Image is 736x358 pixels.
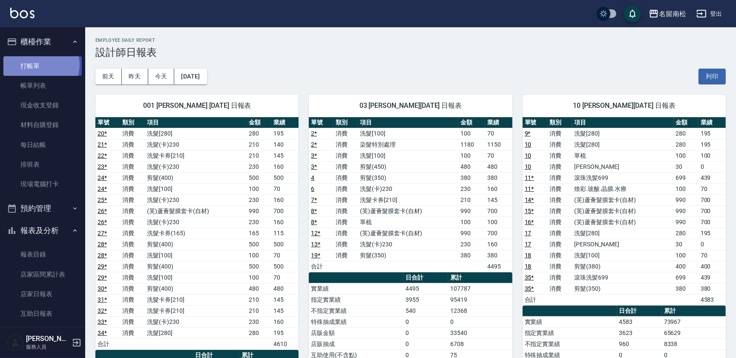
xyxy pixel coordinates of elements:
td: 消費 [547,194,572,205]
button: [DATE] [174,69,207,84]
td: 33540 [448,327,512,338]
th: 日合計 [403,272,448,283]
td: 70 [271,250,299,261]
td: 280 [674,128,699,139]
td: 剪髮(350) [572,283,674,294]
th: 業績 [485,117,512,128]
td: 滾珠洗髪699 [572,272,674,283]
td: 195 [271,128,299,139]
td: 消費 [547,183,572,194]
td: 洗髮卡券[210] [145,150,247,161]
td: (芙)蘆薈髮膜套卡(自材) [358,205,458,217]
td: 洗髮[100] [145,272,247,283]
td: 實業績 [523,316,617,327]
a: 17 [525,230,532,237]
span: 001 [PERSON_NAME] [DATE] 日報表 [106,101,288,110]
td: 1150 [485,139,512,150]
td: 70 [699,250,726,261]
span: 10 [PERSON_NAME][DATE] 日報表 [533,101,716,110]
table: a dense table [309,117,512,272]
td: 230 [458,183,485,194]
h2: Employee Daily Report [95,38,726,43]
td: 洗髮[100] [145,183,247,194]
button: 名留南松 [645,5,690,23]
td: 165 [247,228,271,239]
td: 100 [674,150,699,161]
td: 剪髮(450) [358,161,458,172]
td: 洗髮卡券[210] [358,194,458,205]
a: 排班表 [3,155,82,174]
td: 700 [699,217,726,228]
td: 消費 [547,161,572,172]
table: a dense table [95,117,299,350]
td: 100 [674,250,699,261]
td: 消費 [333,194,358,205]
td: 280 [247,128,271,139]
td: 消費 [120,194,145,205]
td: 70 [699,183,726,194]
td: 店販金額 [309,327,403,338]
a: 互助排行榜 [3,323,82,343]
td: 消費 [333,250,358,261]
td: 消費 [120,250,145,261]
td: 960 [617,338,662,349]
td: 合計 [523,294,547,305]
td: 洗髮卡券[210] [145,294,247,305]
td: 0 [403,327,448,338]
td: 100 [247,250,271,261]
td: 0 [699,239,726,250]
td: 洗髮卡券(165) [145,228,247,239]
td: 洗髮(卡)230 [358,183,458,194]
td: 280 [674,228,699,239]
td: 480 [458,161,485,172]
td: 990 [674,205,699,217]
td: 380 [699,283,726,294]
td: 95419 [448,294,512,305]
td: 洗髮[100] [572,250,674,261]
th: 金額 [674,117,699,128]
td: 消費 [333,161,358,172]
td: 4583 [617,316,662,327]
td: 480 [485,161,512,172]
td: 洗髮(卡)230 [145,161,247,172]
td: 剪髮(380) [572,261,674,272]
td: 699 [674,172,699,183]
td: 990 [674,194,699,205]
td: 消費 [120,217,145,228]
td: 店販抽成 [309,338,403,349]
td: 439 [699,272,726,283]
th: 單號 [523,117,547,128]
a: 10 [525,141,532,148]
td: 0 [403,338,448,349]
td: 100 [674,183,699,194]
td: 699 [674,272,699,283]
td: 單梳 [572,150,674,161]
td: 70 [485,128,512,139]
td: 3623 [617,327,662,338]
td: 195 [699,139,726,150]
td: 消費 [547,228,572,239]
td: 700 [485,205,512,217]
td: 230 [247,194,271,205]
td: 洗髮[280] [145,128,247,139]
td: 4495 [403,283,448,294]
a: 帳單列表 [3,76,82,95]
td: 剪髮(400) [145,261,247,272]
td: 剪髮(400) [145,172,247,183]
td: 230 [458,239,485,250]
td: 4495 [485,261,512,272]
td: 500 [247,239,271,250]
td: 滾珠洗髪699 [572,172,674,183]
td: 消費 [333,150,358,161]
td: 消費 [333,217,358,228]
td: 洗髮(卡)230 [145,217,247,228]
th: 單號 [95,117,120,128]
td: 剪髮(350) [358,250,458,261]
td: 洗髮(卡)230 [145,194,247,205]
td: 剪髮(400) [145,283,247,294]
td: [PERSON_NAME] [572,239,674,250]
th: 金額 [247,117,271,128]
td: 消費 [547,239,572,250]
td: 210 [247,139,271,150]
td: 指定實業績 [523,327,617,338]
